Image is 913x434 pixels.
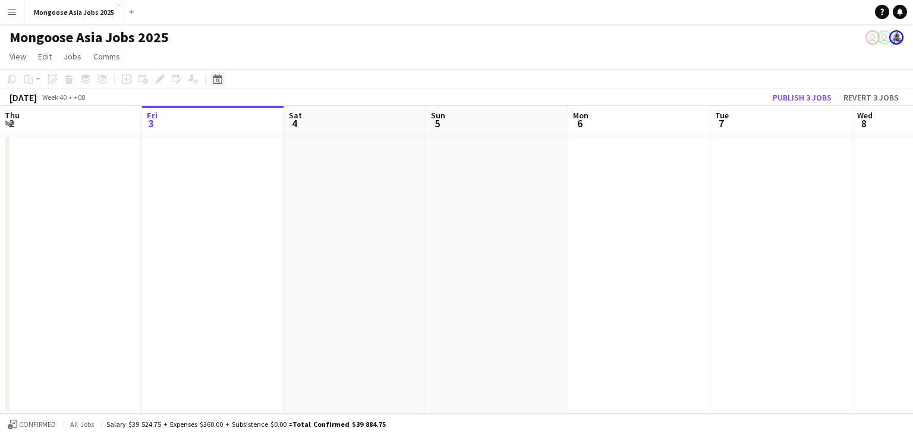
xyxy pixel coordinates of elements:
span: 8 [855,117,873,130]
span: Fri [147,110,158,121]
span: Thu [5,110,20,121]
span: Tue [715,110,729,121]
app-user-avatar: SOE YAZAR HTUN [865,30,880,45]
span: Comms [93,51,120,62]
app-user-avatar: SOE YAZAR HTUN [877,30,892,45]
span: 5 [429,117,445,130]
a: View [5,49,31,64]
span: View [10,51,26,62]
span: Sun [431,110,445,121]
button: Mongoose Asia Jobs 2025 [24,1,124,24]
span: 6 [571,117,588,130]
span: Week 40 [39,93,69,102]
div: Salary $39 524.75 + Expenses $360.00 + Subsistence $0.00 = [106,420,386,429]
span: Confirmed [19,420,56,429]
span: Edit [38,51,52,62]
span: Wed [857,110,873,121]
a: Comms [89,49,125,64]
span: Total Confirmed $39 884.75 [292,420,386,429]
span: 7 [713,117,729,130]
span: 3 [145,117,158,130]
span: Mon [573,110,588,121]
a: Jobs [59,49,86,64]
div: [DATE] [10,92,37,103]
a: Edit [33,49,56,64]
app-user-avatar: Kristie Rodrigues [889,30,903,45]
span: 2 [3,117,20,130]
span: All jobs [68,420,96,429]
button: Revert 3 jobs [839,90,903,105]
h1: Mongoose Asia Jobs 2025 [10,29,169,46]
span: Sat [289,110,302,121]
div: +08 [74,93,85,102]
button: Publish 3 jobs [768,90,836,105]
span: Jobs [64,51,81,62]
span: 4 [287,117,302,130]
button: Confirmed [6,418,58,431]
